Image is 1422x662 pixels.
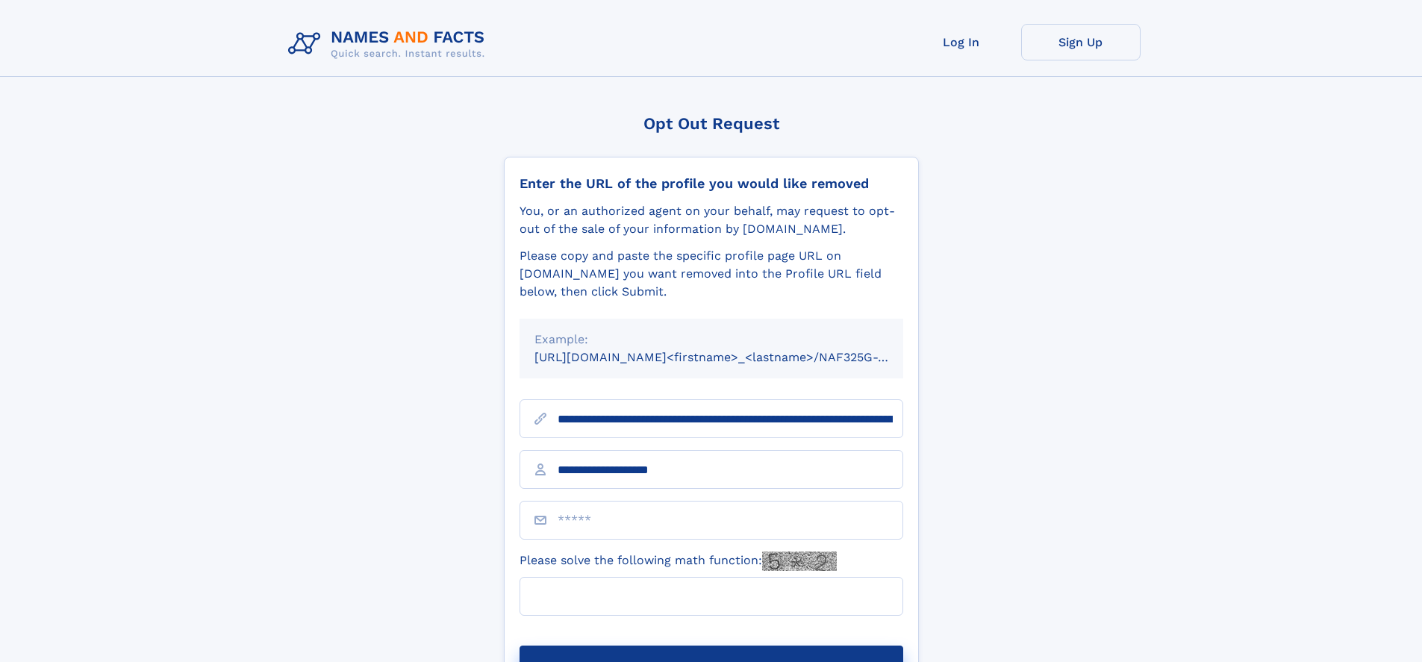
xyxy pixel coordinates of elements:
[520,247,903,301] div: Please copy and paste the specific profile page URL on [DOMAIN_NAME] you want removed into the Pr...
[902,24,1021,60] a: Log In
[520,202,903,238] div: You, or an authorized agent on your behalf, may request to opt-out of the sale of your informatio...
[520,175,903,192] div: Enter the URL of the profile you would like removed
[282,24,497,64] img: Logo Names and Facts
[504,114,919,133] div: Opt Out Request
[534,331,888,349] div: Example:
[520,552,837,571] label: Please solve the following math function:
[1021,24,1141,60] a: Sign Up
[534,350,932,364] small: [URL][DOMAIN_NAME]<firstname>_<lastname>/NAF325G-xxxxxxxx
